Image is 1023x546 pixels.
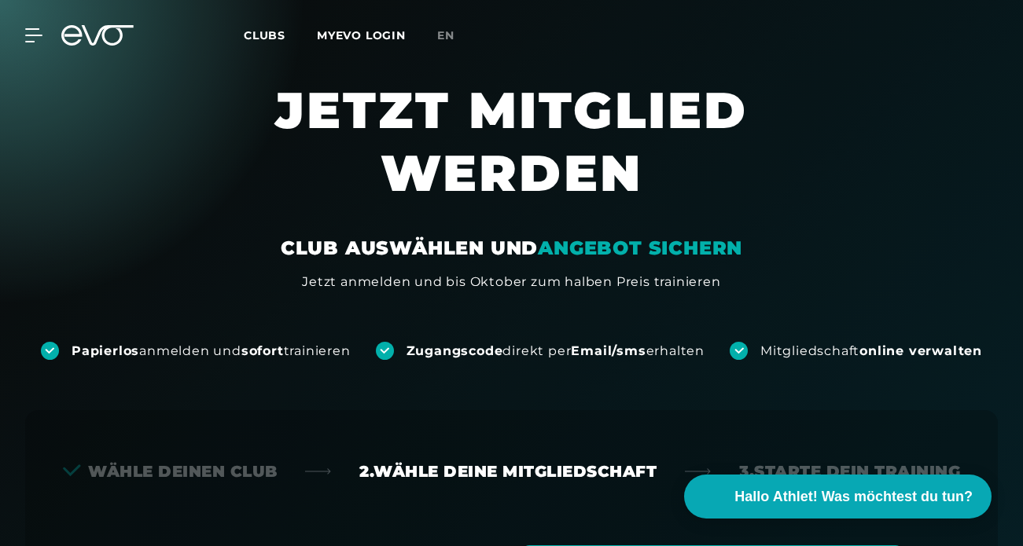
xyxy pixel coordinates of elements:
[72,343,139,358] strong: Papierlos
[359,460,657,482] div: 2. Wähle deine Mitgliedschaft
[407,343,503,358] strong: Zugangscode
[760,343,982,360] div: Mitgliedschaft
[571,343,646,358] strong: Email/sms
[684,475,992,519] button: Hallo Athlet! Was möchtest du tun?
[538,236,742,259] em: ANGEBOT SICHERN
[317,28,406,42] a: MYEVO LOGIN
[739,460,960,482] div: 3. Starte dein Training
[437,28,454,42] span: en
[244,28,285,42] span: Clubs
[859,343,982,358] strong: online verwalten
[437,27,473,45] a: en
[281,236,742,261] div: CLUB AUSWÄHLEN UND
[72,343,351,360] div: anmelden und trainieren
[150,79,874,236] h1: JETZT MITGLIED WERDEN
[302,273,720,291] div: Jetzt anmelden und bis Oktober zum halben Preis trainieren
[407,343,705,360] div: direkt per erhalten
[63,460,278,482] div: Wähle deinen Club
[244,27,317,42] a: Clubs
[241,343,284,358] strong: sofort
[734,486,973,508] span: Hallo Athlet! Was möchtest du tun?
